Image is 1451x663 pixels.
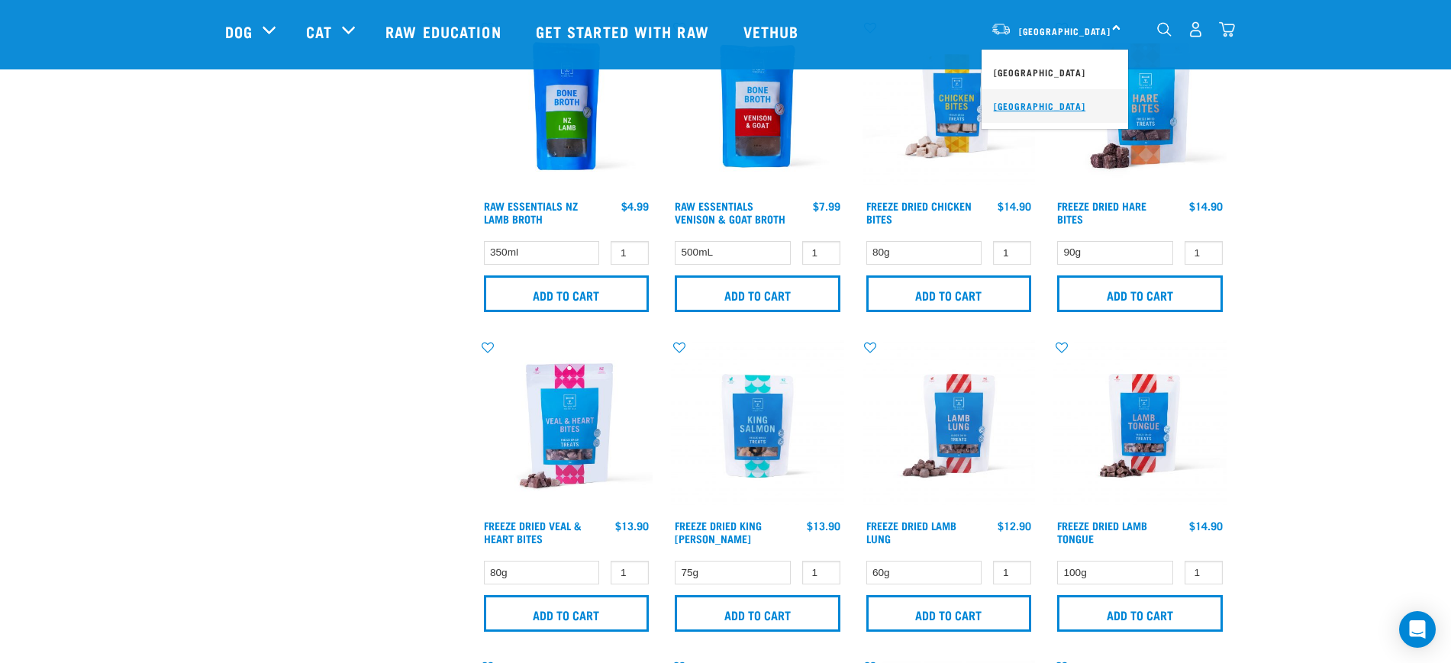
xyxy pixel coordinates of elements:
div: $13.90 [615,520,649,532]
img: van-moving.png [991,22,1011,36]
input: 1 [802,561,840,584]
div: $14.90 [998,200,1031,212]
a: Vethub [728,1,818,62]
img: RE Product Shoot 2023 Nov8584 [671,340,844,513]
input: Add to cart [484,275,650,312]
img: user.png [1188,21,1204,37]
input: Add to cart [866,595,1032,632]
img: RE Product Shoot 2023 Nov8575 [1053,340,1227,513]
input: Add to cart [1057,275,1223,312]
a: Raw Education [370,1,520,62]
a: Get started with Raw [521,1,728,62]
input: Add to cart [1057,595,1223,632]
img: home-icon-1@2x.png [1157,22,1172,37]
div: $12.90 [998,520,1031,532]
input: Add to cart [675,275,840,312]
img: Raw Essentials Freeze Dried Veal & Heart Bites Treats [480,340,653,513]
input: 1 [993,561,1031,584]
input: Add to cart [866,275,1032,312]
div: Open Intercom Messenger [1399,611,1436,648]
a: Freeze Dried Veal & Heart Bites [484,523,582,540]
input: Add to cart [675,595,840,632]
a: [GEOGRAPHIC_DATA] [982,89,1128,123]
input: 1 [993,241,1031,265]
div: $13.90 [807,520,840,532]
img: RE Product Shoot 2023 Nov8571 [863,340,1036,513]
a: Cat [306,20,332,43]
div: $14.90 [1189,520,1223,532]
img: Raw Essentials Freeze Dried Hare Bites [1053,20,1227,193]
a: Raw Essentials Venison & Goat Broth [675,203,785,220]
div: $14.90 [1189,200,1223,212]
a: Freeze Dried Chicken Bites [866,203,972,220]
a: Dog [225,20,253,43]
img: home-icon@2x.png [1219,21,1235,37]
span: [GEOGRAPHIC_DATA] [1019,28,1111,34]
input: 1 [611,561,649,584]
input: Add to cart [484,595,650,632]
div: $4.99 [621,200,649,212]
input: 1 [1185,561,1223,584]
div: $7.99 [813,200,840,212]
img: RE Product Shoot 2023 Nov8581 [863,20,1036,193]
a: Freeze Dried Lamb Lung [866,523,956,540]
img: Raw Essentials New Zealand Lamb Bone Broth For Cats & Dogs [480,20,653,193]
img: Raw Essentials Venison Goat Novel Protein Hypoallergenic Bone Broth Cats & Dogs [671,20,844,193]
input: 1 [802,241,840,265]
input: 1 [1185,241,1223,265]
a: Raw Essentials NZ Lamb Broth [484,203,578,220]
a: [GEOGRAPHIC_DATA] [982,56,1128,89]
a: Freeze Dried Lamb Tongue [1057,523,1147,540]
a: Freeze Dried Hare Bites [1057,203,1146,220]
input: 1 [611,241,649,265]
a: Freeze Dried King [PERSON_NAME] [675,523,762,540]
